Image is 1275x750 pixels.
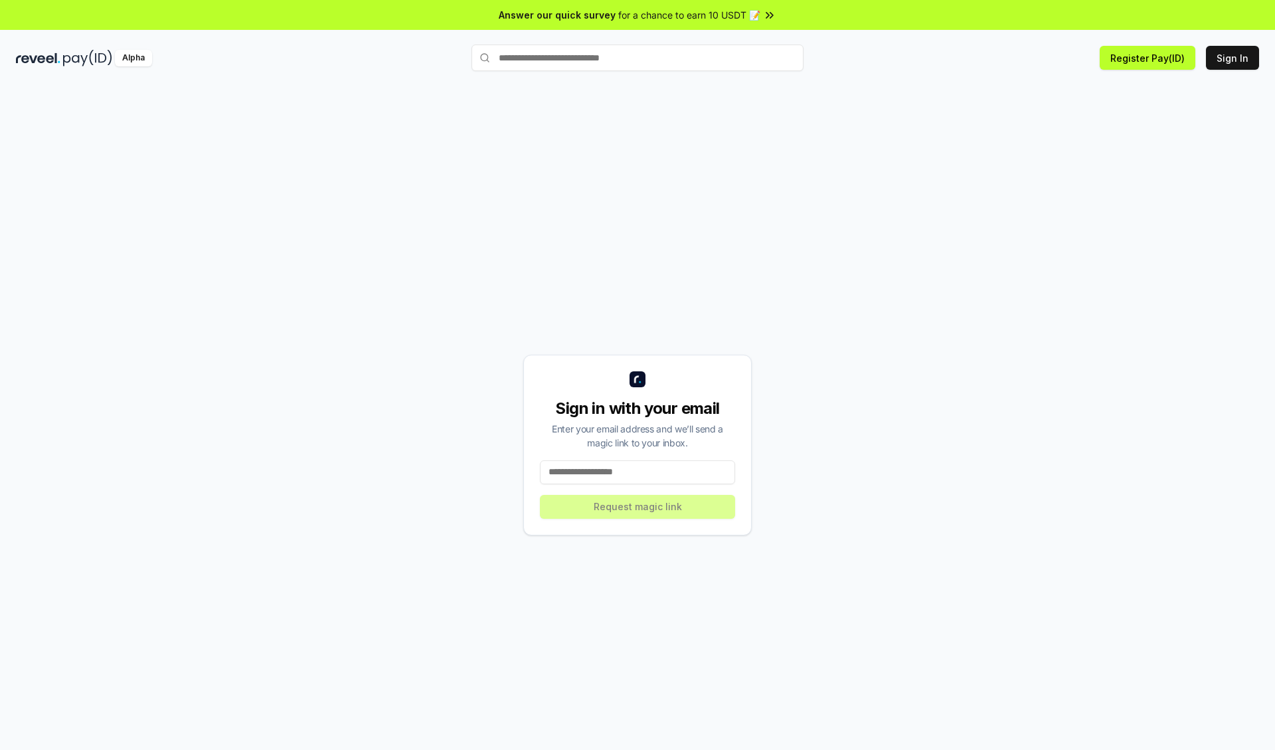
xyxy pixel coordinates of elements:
button: Sign In [1206,46,1259,70]
div: Enter your email address and we’ll send a magic link to your inbox. [540,422,735,450]
img: pay_id [63,50,112,66]
span: Answer our quick survey [499,8,616,22]
img: reveel_dark [16,50,60,66]
button: Register Pay(ID) [1100,46,1195,70]
div: Alpha [115,50,152,66]
div: Sign in with your email [540,398,735,419]
span: for a chance to earn 10 USDT 📝 [618,8,760,22]
img: logo_small [630,371,645,387]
